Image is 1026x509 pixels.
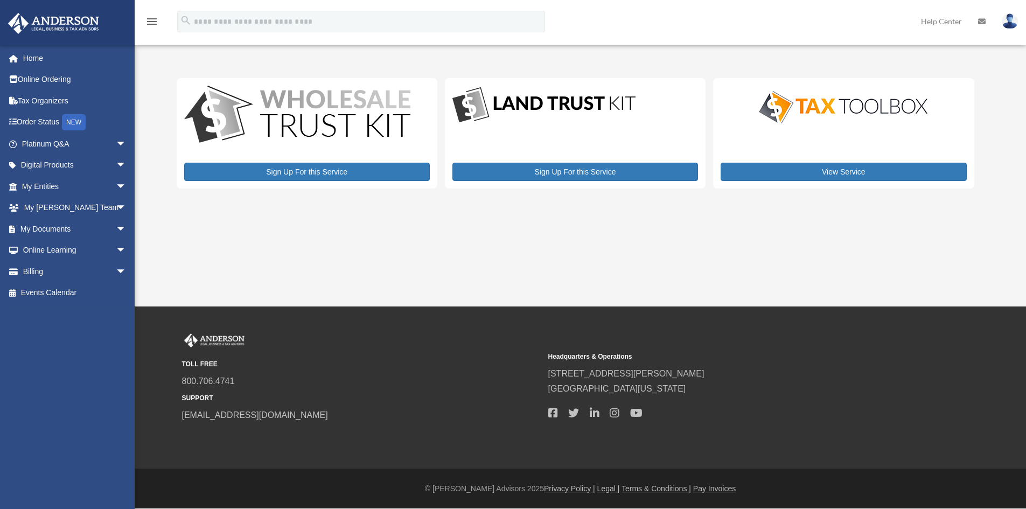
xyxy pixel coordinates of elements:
[145,19,158,28] a: menu
[182,359,541,370] small: TOLL FREE
[8,69,143,90] a: Online Ordering
[116,155,137,177] span: arrow_drop_down
[182,410,328,420] a: [EMAIL_ADDRESS][DOMAIN_NAME]
[8,133,143,155] a: Platinum Q&Aarrow_drop_down
[8,240,143,261] a: Online Learningarrow_drop_down
[182,393,541,404] small: SUPPORT
[8,155,137,176] a: Digital Productsarrow_drop_down
[184,86,410,145] img: WS-Trust-Kit-lgo-1.jpg
[116,133,137,155] span: arrow_drop_down
[116,240,137,262] span: arrow_drop_down
[116,218,137,240] span: arrow_drop_down
[1002,13,1018,29] img: User Pic
[135,482,1026,496] div: © [PERSON_NAME] Advisors 2025
[8,90,143,111] a: Tax Organizers
[145,15,158,28] i: menu
[116,197,137,219] span: arrow_drop_down
[184,163,430,181] a: Sign Up For this Service
[452,86,636,125] img: LandTrust_lgo-1.jpg
[8,261,143,282] a: Billingarrow_drop_down
[62,114,86,130] div: NEW
[182,333,247,347] img: Anderson Advisors Platinum Portal
[8,218,143,240] a: My Documentsarrow_drop_down
[548,369,704,378] a: [STREET_ADDRESS][PERSON_NAME]
[8,176,143,197] a: My Entitiesarrow_drop_down
[116,176,137,198] span: arrow_drop_down
[5,13,102,34] img: Anderson Advisors Platinum Portal
[548,351,907,362] small: Headquarters & Operations
[622,484,691,493] a: Terms & Conditions |
[8,111,143,134] a: Order StatusNEW
[8,197,143,219] a: My [PERSON_NAME] Teamarrow_drop_down
[548,384,686,393] a: [GEOGRAPHIC_DATA][US_STATE]
[8,282,143,304] a: Events Calendar
[693,484,736,493] a: Pay Invoices
[597,484,620,493] a: Legal |
[544,484,595,493] a: Privacy Policy |
[182,376,235,386] a: 800.706.4741
[8,47,143,69] a: Home
[180,15,192,26] i: search
[116,261,137,283] span: arrow_drop_down
[721,163,966,181] a: View Service
[452,163,698,181] a: Sign Up For this Service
